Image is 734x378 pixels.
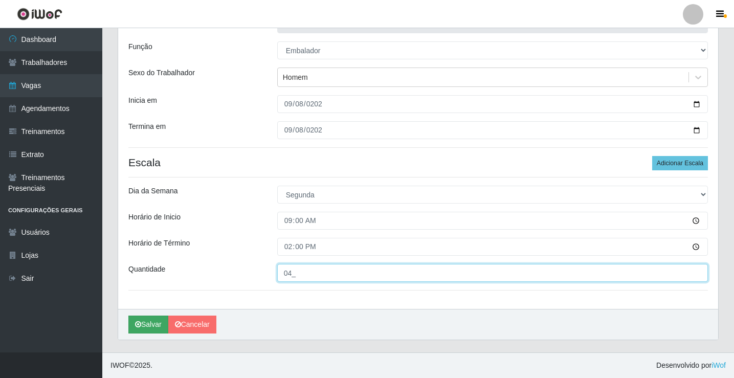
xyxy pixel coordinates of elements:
a: Cancelar [168,316,216,333]
div: Homem [283,72,308,83]
button: Adicionar Escala [652,156,708,170]
label: Horário de Término [128,238,190,249]
input: 00:00 [277,212,708,230]
input: 00/00/0000 [277,95,708,113]
label: Função [128,41,152,52]
span: IWOF [110,361,129,369]
span: © 2025 . [110,360,152,371]
label: Termina em [128,121,166,132]
input: 00/00/0000 [277,121,708,139]
input: Informe a quantidade... [277,264,708,282]
img: CoreUI Logo [17,8,62,20]
span: Desenvolvido por [656,360,726,371]
label: Quantidade [128,264,165,275]
label: Inicia em [128,95,157,106]
label: Sexo do Trabalhador [128,68,195,78]
button: Salvar [128,316,168,333]
input: 00:00 [277,238,708,256]
label: Horário de Inicio [128,212,181,223]
a: iWof [711,361,726,369]
h4: Escala [128,156,708,169]
label: Dia da Semana [128,186,178,196]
